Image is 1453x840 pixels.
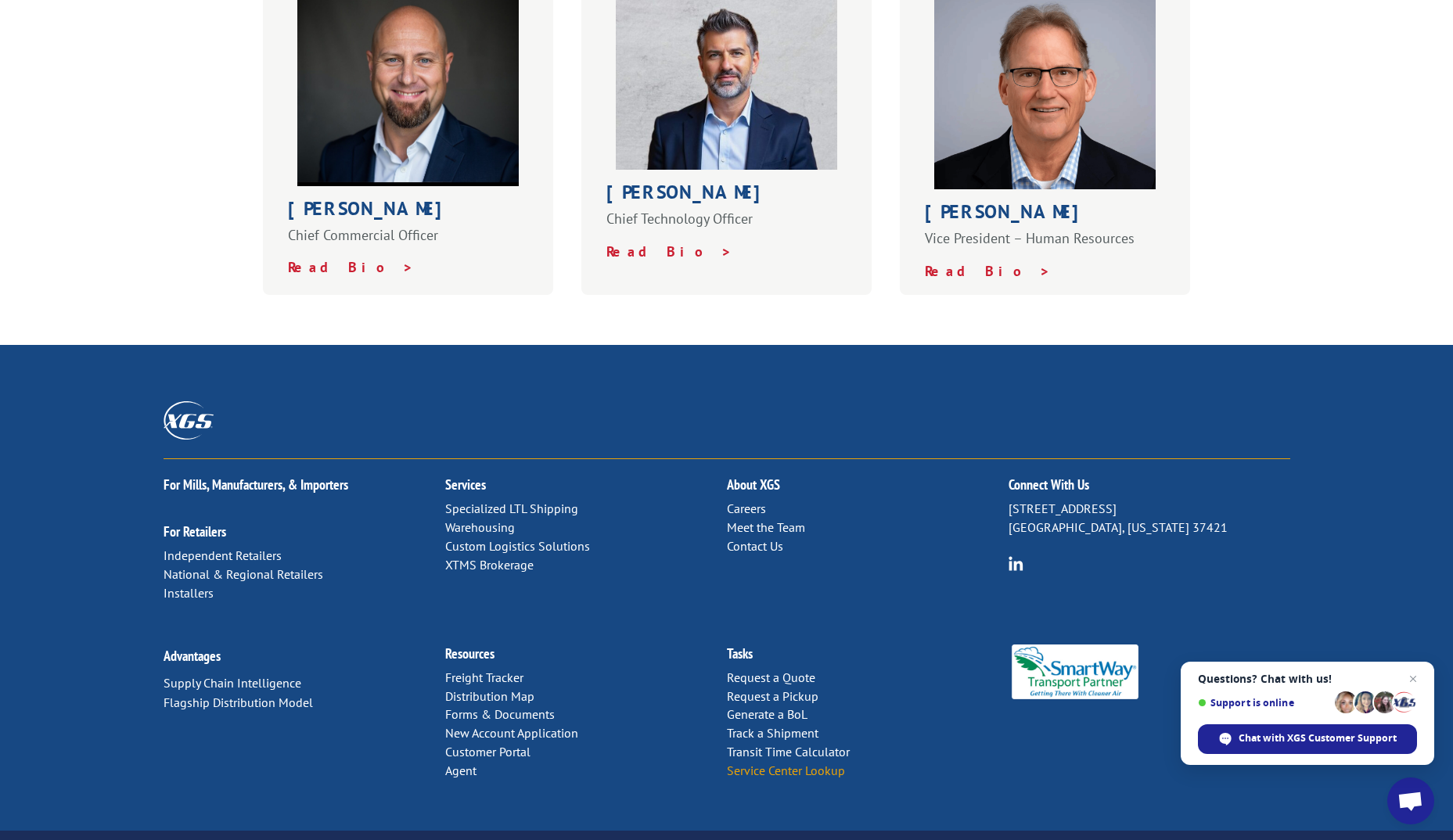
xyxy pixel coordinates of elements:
[445,725,578,741] a: New Account Application
[164,547,282,563] a: Independent Retailers
[727,501,766,516] a: Careers
[727,744,850,759] a: Transit Time Calculator
[164,675,301,691] a: Supply Chain Intelligence
[727,519,805,535] a: Meet the Team
[164,522,226,540] a: For Retailers
[288,199,529,226] h1: [PERSON_NAME]
[727,476,780,494] a: About XGS
[1009,556,1023,571] img: group-6
[727,706,807,722] a: Generate a BoL
[445,538,590,554] a: Custom Logistics Solutions
[445,706,555,722] a: Forms & Documents
[1009,500,1290,537] p: [STREET_ADDRESS] [GEOGRAPHIC_DATA], [US_STATE] 37421
[1387,777,1434,824] a: Open chat
[288,226,529,259] p: Chief Commercial Officer
[1198,673,1417,685] span: Questions? Chat with us!
[445,644,495,662] a: Resources
[925,229,1166,262] p: Vice President – Human Resources
[445,744,530,759] a: Customer Portal
[1198,697,1329,709] span: Support is online
[1009,644,1142,699] img: Smartway_Logo
[445,763,477,778] a: Agent
[164,476,348,494] a: For Mills, Manufacturers, & Importers
[727,763,845,778] a: Service Center Lookup
[164,566,323,582] a: National & Regional Retailers
[925,262,1051,280] a: Read Bio >
[164,695,313,710] a: Flagship Distribution Model
[1009,478,1290,500] h2: Connect With Us
[727,669,815,685] a: Request a Quote
[445,669,523,685] a: Freight Tracker
[727,725,818,741] a: Track a Shipment
[445,476,486,494] a: Services
[445,519,515,535] a: Warehousing
[164,585,214,601] a: Installers
[1198,724,1417,754] span: Chat with XGS Customer Support
[164,401,214,440] img: XGS_Logos_ALL_2024_All_White
[606,183,847,210] h1: [PERSON_NAME]
[164,647,221,665] a: Advantages
[445,557,534,573] a: XTMS Brokerage
[445,501,578,516] a: Specialized LTL Shipping
[1239,731,1397,745] span: Chat with XGS Customer Support
[606,242,732,260] a: Read Bio >
[606,210,847,242] p: Chief Technology Officer
[445,688,534,704] a: Distribution Map
[925,203,1166,229] h1: [PERSON_NAME]
[288,258,414,276] a: Read Bio >
[727,647,1009,669] h2: Tasks
[727,688,818,704] a: Request a Pickup
[727,538,783,554] a: Contact Us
